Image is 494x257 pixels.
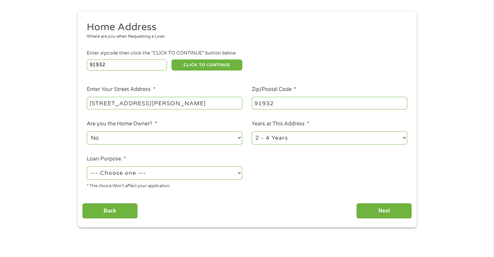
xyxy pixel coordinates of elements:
[87,21,402,34] h2: Home Address
[87,97,242,109] input: 1 Main Street
[87,33,402,40] div: Where are you when Requesting a Loan.
[87,50,407,57] div: Enter zipcode then click the "CLICK TO CONTINUE" button below.
[87,156,126,162] label: Loan Purpose
[356,203,412,219] input: Next
[87,121,157,127] label: Are you the Home Owner?
[171,59,242,71] button: CLICK TO CONTINUE
[82,203,138,219] input: Back
[87,181,242,189] div: * This choice Won’t affect your application
[252,121,309,127] label: Years at This Address
[252,86,296,93] label: Zip/Postal Code
[87,86,155,93] label: Enter Your Street Address
[87,59,167,71] input: Enter Zipcode (e.g 01510)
